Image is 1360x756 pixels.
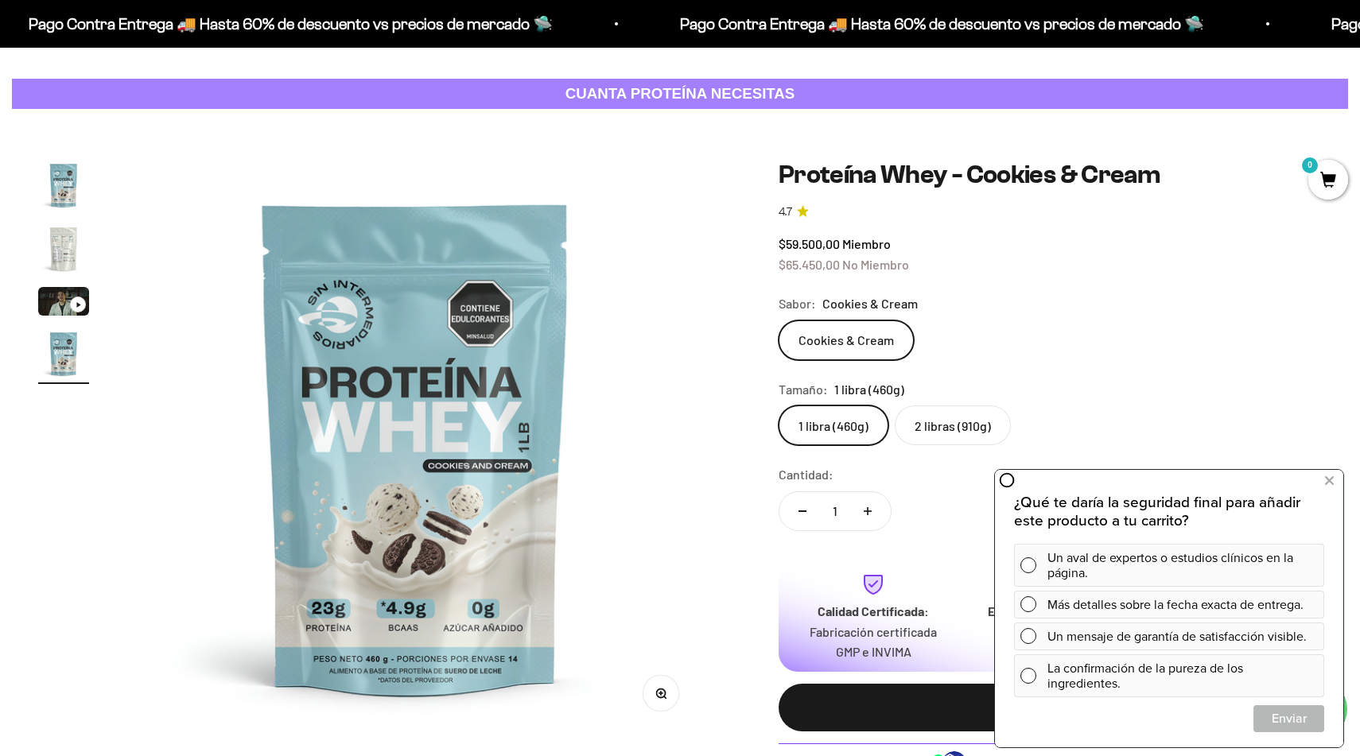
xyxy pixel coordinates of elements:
[779,684,1322,731] button: Añadir al carrito
[38,160,89,215] button: Ir al artículo 1
[128,160,703,735] img: Proteína Whey - Cookies & Cream
[779,379,828,400] legend: Tamaño:
[842,236,891,251] span: Miembro
[779,160,1322,190] h1: Proteína Whey - Cookies & Cream
[779,257,840,272] span: $65.450,00
[798,622,949,662] p: Fabricación certificada GMP e INVIMA
[845,492,891,530] button: Aumentar cantidad
[779,204,792,221] span: 4.7
[38,328,89,384] button: Ir al artículo 4
[38,223,89,274] img: Proteína Whey - Cookies & Cream
[12,79,1348,110] a: CUANTA PROTEÍNA NECESITAS
[822,293,918,314] span: Cookies & Cream
[842,257,909,272] span: No Miembro
[1300,156,1319,175] mark: 0
[834,379,904,400] span: 1 libra (460g)
[810,697,1290,718] div: Añadir al carrito
[988,603,1112,618] strong: Eficacia Comprobada:
[38,160,89,211] img: Proteína Whey - Cookies & Cream
[779,492,826,530] button: Reducir cantidad
[779,293,816,314] legend: Sabor:
[995,468,1343,747] iframe: zigpoll-iframe
[1308,173,1348,190] a: 0
[38,223,89,279] button: Ir al artículo 2
[38,287,89,320] button: Ir al artículo 3
[779,236,840,251] span: $59.500,00
[779,464,833,485] label: Cantidad:
[565,85,795,102] strong: CUANTA PROTEÍNA NECESITAS
[13,11,537,37] p: Pago Contra Entrega 🚚 Hasta 60% de descuento vs precios de mercado 🛸
[974,622,1125,662] p: Dosis clínicas para resultados máximos
[818,603,929,618] strong: Calidad Certificada:
[779,204,1322,221] a: 4.74.7 de 5.0 estrellas
[38,328,89,379] img: Proteína Whey - Cookies & Cream
[664,11,1188,37] p: Pago Contra Entrega 🚚 Hasta 60% de descuento vs precios de mercado 🛸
